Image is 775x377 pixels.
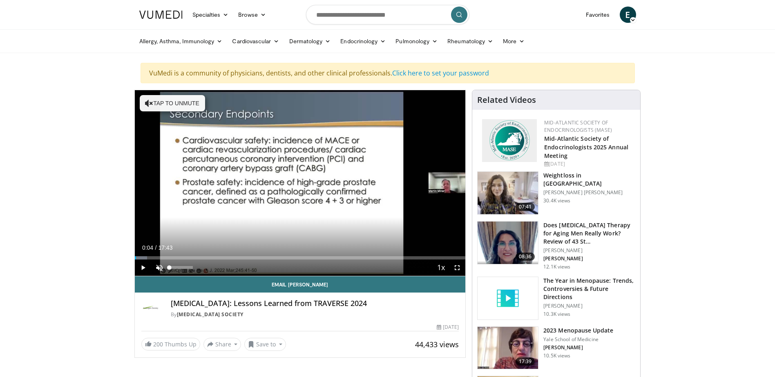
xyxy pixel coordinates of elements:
a: Mid-Atlantic Society of Endocrinologists (MASE) [544,119,612,133]
img: 1fb63f24-3a49-41d9-af93-8ce49bfb7a73.png.150x105_q85_crop-smart_upscale.png [478,222,538,264]
h4: [MEDICAL_DATA]: Lessons Learned from TRAVERSE 2024 [171,299,459,308]
a: Allergy, Asthma, Immunology [134,33,228,49]
a: 200 Thumbs Up [141,338,200,350]
h3: The Year in Menopause: Trends, Controversies & Future Directions [543,277,635,301]
div: VuMedi is a community of physicians, dentists, and other clinical professionals. [141,63,635,83]
img: 1b7e2ecf-010f-4a61-8cdc-5c411c26c8d3.150x105_q85_crop-smart_upscale.jpg [478,327,538,369]
span: 07:41 [516,203,535,211]
button: Playback Rate [433,259,449,276]
img: video_placeholder_short.svg [478,277,538,319]
a: Specialties [188,7,234,23]
span: 0:04 [142,244,153,251]
a: Rheumatology [442,33,498,49]
span: 200 [153,340,163,348]
span: / [155,244,157,251]
a: E [620,7,636,23]
a: Cardiovascular [227,33,284,49]
a: [MEDICAL_DATA] Society [177,311,243,318]
a: 08:36 Does [MEDICAL_DATA] Therapy for Aging Men Really Work? Review of 43 St… [PERSON_NAME] [PERS... [477,221,635,270]
img: 9983fed1-7565-45be-8934-aef1103ce6e2.150x105_q85_crop-smart_upscale.jpg [478,172,538,214]
img: VuMedi Logo [139,11,183,19]
h4: Related Videos [477,95,536,105]
p: [PERSON_NAME] [PERSON_NAME] [543,189,635,196]
a: Pulmonology [391,33,442,49]
div: [DATE] [437,324,459,331]
button: Play [135,259,151,276]
p: 30.4K views [543,197,570,204]
p: 10.3K views [543,311,570,317]
button: Save to [244,338,286,351]
video-js: Video Player [135,90,466,276]
input: Search topics, interventions [306,5,469,24]
a: Endocrinology [335,33,391,49]
a: Favorites [581,7,615,23]
a: More [498,33,529,49]
span: 17:43 [158,244,172,251]
button: Fullscreen [449,259,465,276]
a: Mid-Atlantic Society of Endocrinologists 2025 Annual Meeting [544,135,628,160]
a: Dermatology [284,33,336,49]
span: 17:39 [516,357,535,366]
button: Tap to unmute [140,95,205,111]
p: 10.5K views [543,353,570,359]
button: Unmute [151,259,168,276]
p: 12.1K views [543,264,570,270]
a: Browse [233,7,271,23]
p: [PERSON_NAME] [543,303,635,309]
a: The Year in Menopause: Trends, Controversies & Future Directions [PERSON_NAME] 10.3K views [477,277,635,320]
h3: Weightloss in [GEOGRAPHIC_DATA] [543,171,635,188]
h3: Does [MEDICAL_DATA] Therapy for Aging Men Really Work? Review of 43 St… [543,221,635,246]
a: 07:41 Weightloss in [GEOGRAPHIC_DATA] [PERSON_NAME] [PERSON_NAME] 30.4K views [477,171,635,215]
img: f382488c-070d-4809-84b7-f09b370f5972.png.150x105_q85_autocrop_double_scale_upscale_version-0.2.png [482,119,537,162]
img: Androgen Society [141,299,161,319]
span: 44,433 views [415,339,459,349]
div: Volume Level [170,266,193,269]
button: Share [203,338,241,351]
span: 08:36 [516,253,535,261]
h3: 2023 Menopause Update [543,326,613,335]
a: 17:39 2023 Menopause Update Yale School of Medicine [PERSON_NAME] 10.5K views [477,326,635,370]
div: By [171,311,459,318]
p: Yale School of Medicine [543,336,613,343]
p: [PERSON_NAME] [543,344,613,351]
a: Email [PERSON_NAME] [135,276,466,293]
div: [DATE] [544,160,634,168]
div: Progress Bar [135,256,466,259]
a: Click here to set your password [392,69,489,78]
p: [PERSON_NAME] [543,255,635,262]
p: [PERSON_NAME] [543,247,635,254]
